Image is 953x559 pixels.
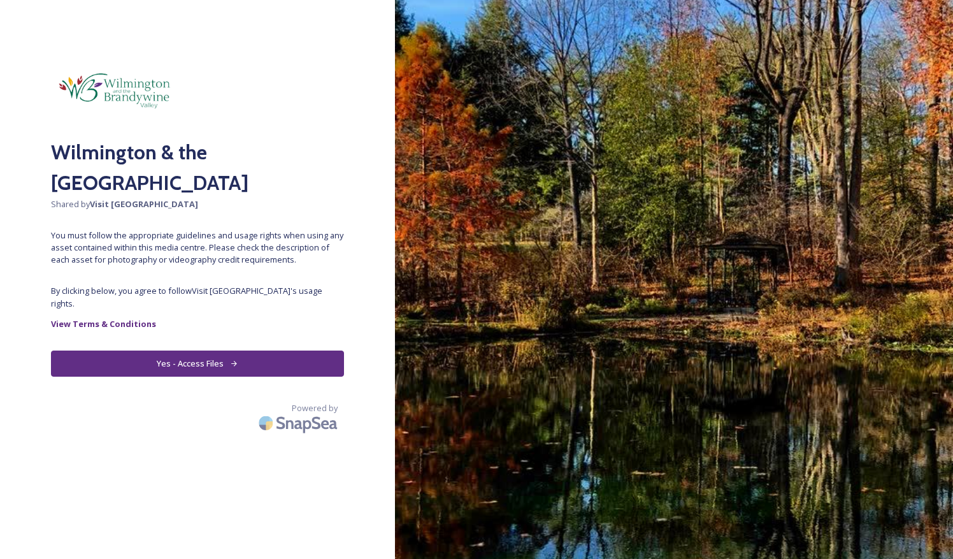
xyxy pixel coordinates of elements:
[90,198,198,210] strong: Visit [GEOGRAPHIC_DATA]
[51,229,344,266] span: You must follow the appropriate guidelines and usage rights when using any asset contained within...
[51,351,344,377] button: Yes - Access Files
[255,408,344,438] img: SnapSea Logo
[51,51,178,131] img: download.png
[51,316,344,331] a: View Terms & Conditions
[51,198,344,210] span: Shared by
[51,285,344,309] span: By clicking below, you agree to follow Visit [GEOGRAPHIC_DATA] 's usage rights.
[51,318,156,330] strong: View Terms & Conditions
[292,402,338,414] span: Powered by
[51,137,344,198] h2: Wilmington & the [GEOGRAPHIC_DATA]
